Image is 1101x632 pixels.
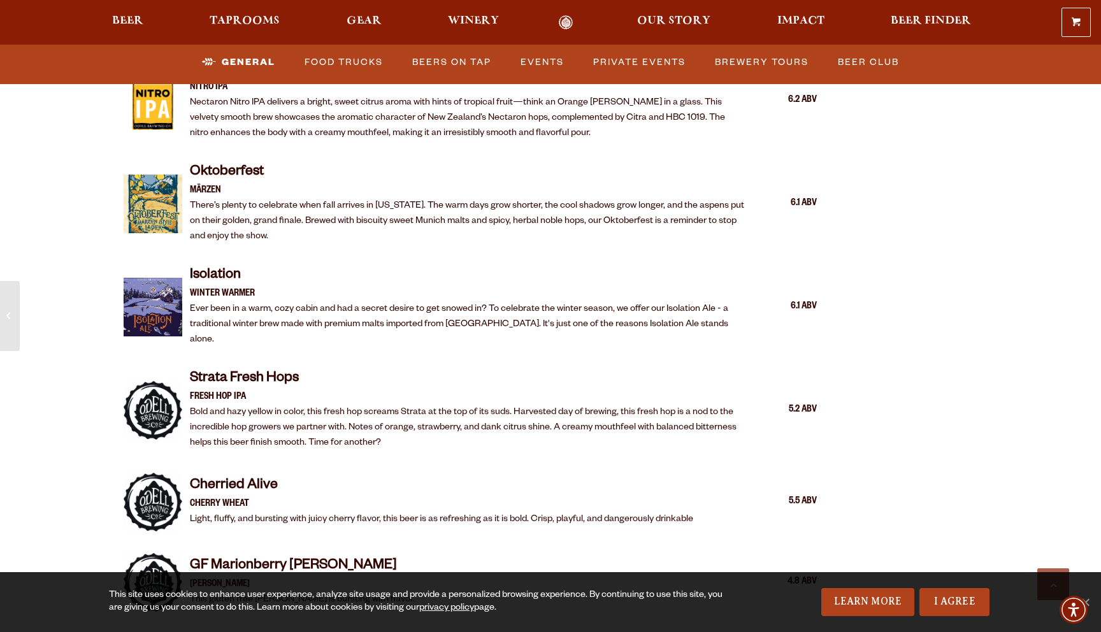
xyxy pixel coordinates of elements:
[338,15,390,30] a: Gear
[882,15,979,30] a: Beer Finder
[190,183,745,199] p: Märzen
[777,16,824,26] span: Impact
[109,589,731,615] div: This site uses cookies to enhance user experience, analyze site usage and provide a personalized ...
[197,48,280,77] a: General
[299,48,388,77] a: Food Trucks
[190,199,745,245] p: There’s plenty to celebrate when fall arrives in [US_STATE]. The warm days grow shorter, the cool...
[710,48,814,77] a: Brewery Tours
[124,175,182,233] img: Item Thumbnail
[112,16,143,26] span: Beer
[190,557,415,577] h4: GF Marionberry [PERSON_NAME]
[419,603,474,614] a: privacy policy
[629,15,719,30] a: Our Story
[190,512,693,528] p: Light, fluffy, and bursting with juicy cherry flavor, this beer is as refreshing as it is bold. C...
[190,163,745,183] h4: Oktoberfest
[347,16,382,26] span: Gear
[190,405,745,451] p: Bold and hazy yellow in color, this fresh hop screams Strata at the top of its suds. Harvested da...
[440,15,507,30] a: Winery
[753,402,817,419] div: 5.2 ABV
[104,15,152,30] a: Beer
[753,299,817,315] div: 6.1 ABV
[637,16,710,26] span: Our Story
[821,588,915,616] a: Learn More
[124,553,182,612] img: Item Thumbnail
[1060,596,1088,624] div: Accessibility Menu
[833,48,904,77] a: Beer Club
[210,16,280,26] span: Taprooms
[769,15,833,30] a: Impact
[190,370,745,390] h4: Strata Fresh Hops
[588,48,691,77] a: Private Events
[1037,568,1069,600] a: Scroll to top
[190,302,745,348] p: Ever been in a warm, cozy cabin and had a secret desire to get snowed in? To celebrate the winter...
[515,48,569,77] a: Events
[201,15,288,30] a: Taprooms
[919,588,989,616] a: I Agree
[190,96,745,141] p: Nectaron Nitro IPA delivers a bright, sweet citrus aroma with hints of tropical fruit—think an Or...
[190,287,745,302] p: Winter Warmer
[124,473,182,531] img: Item Thumbnail
[190,80,745,96] p: Nitro IPA
[190,390,745,405] p: Fresh Hop IPA
[407,48,496,77] a: Beers on Tap
[190,477,693,497] h4: Cherried Alive
[190,266,745,287] h4: Isolation
[124,381,182,440] img: Item Thumbnail
[124,278,182,336] img: Item Thumbnail
[891,16,971,26] span: Beer Finder
[124,71,182,130] img: Item Thumbnail
[448,16,499,26] span: Winery
[542,15,589,30] a: Odell Home
[190,497,693,512] p: Cherry Wheat
[753,196,817,212] div: 6.1 ABV
[753,494,817,510] div: 5.5 ABV
[753,92,817,109] div: 6.2 ABV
